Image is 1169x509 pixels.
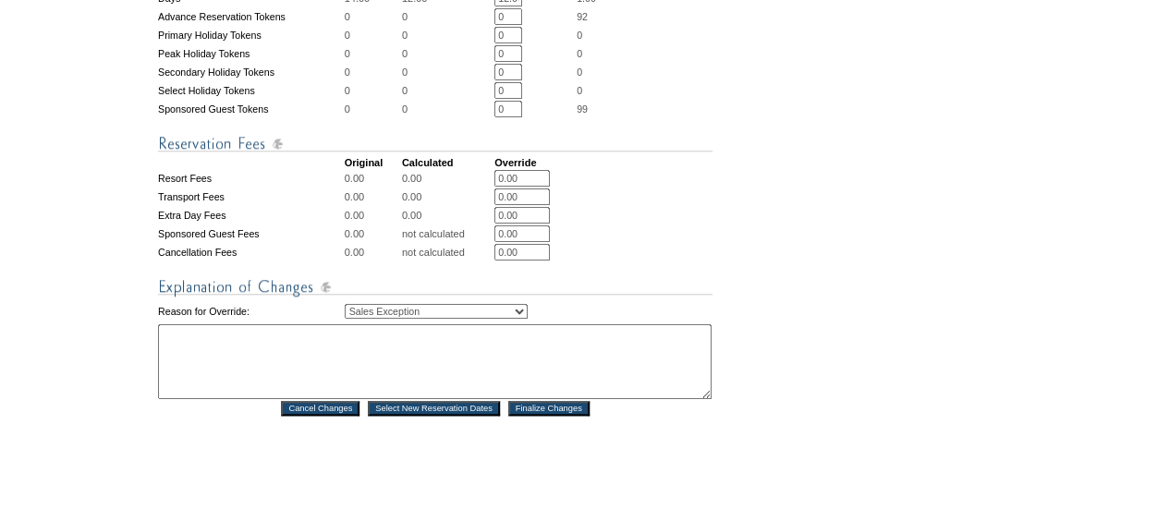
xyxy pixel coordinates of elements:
[158,82,343,99] td: Select Holiday Tokens
[402,82,493,99] td: 0
[158,275,712,298] img: Explanation of Changes
[402,170,493,187] td: 0.00
[158,101,343,117] td: Sponsored Guest Tokens
[345,64,400,80] td: 0
[577,67,582,78] span: 0
[158,244,343,261] td: Cancellation Fees
[577,85,582,96] span: 0
[402,207,493,224] td: 0.00
[158,207,343,224] td: Extra Day Fees
[158,132,712,155] img: Reservation Fees
[402,64,493,80] td: 0
[345,207,400,224] td: 0.00
[158,300,343,322] td: Reason for Override:
[402,101,493,117] td: 0
[402,225,493,242] td: not calculated
[402,8,493,25] td: 0
[345,101,400,117] td: 0
[577,11,588,22] span: 92
[402,244,493,261] td: not calculated
[402,27,493,43] td: 0
[345,45,400,62] td: 0
[508,401,590,416] input: Finalize Changes
[345,170,400,187] td: 0.00
[345,244,400,261] td: 0.00
[577,48,582,59] span: 0
[345,27,400,43] td: 0
[158,225,343,242] td: Sponsored Guest Fees
[345,225,400,242] td: 0.00
[158,170,343,187] td: Resort Fees
[158,188,343,205] td: Transport Fees
[577,103,588,115] span: 99
[345,188,400,205] td: 0.00
[345,82,400,99] td: 0
[494,157,575,168] td: Override
[158,8,343,25] td: Advance Reservation Tokens
[158,27,343,43] td: Primary Holiday Tokens
[158,45,343,62] td: Peak Holiday Tokens
[281,401,359,416] input: Cancel Changes
[577,30,582,41] span: 0
[368,401,500,416] input: Select New Reservation Dates
[345,8,400,25] td: 0
[158,64,343,80] td: Secondary Holiday Tokens
[402,188,493,205] td: 0.00
[402,45,493,62] td: 0
[345,157,400,168] td: Original
[402,157,493,168] td: Calculated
